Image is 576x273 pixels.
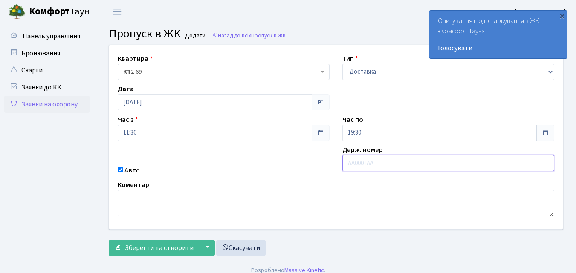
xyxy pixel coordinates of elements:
[124,165,140,175] label: Авто
[9,3,26,20] img: logo.png
[212,32,286,40] a: Назад до всіхПропуск в ЖК
[123,68,131,76] b: КТ
[29,5,90,19] span: Таун
[342,115,363,125] label: Час по
[29,5,70,18] b: Комфорт
[107,5,128,19] button: Переключити навігацію
[4,79,90,96] a: Заявки до КК
[23,32,80,41] span: Панель управління
[109,25,181,42] span: Пропуск в ЖК
[4,28,90,45] a: Панель управління
[118,84,134,94] label: Дата
[342,54,358,64] label: Тип
[125,243,194,253] span: Зберегти та створити
[514,7,566,17] a: [PERSON_NAME]
[342,145,383,155] label: Держ. номер
[438,43,559,53] a: Голосувати
[183,32,208,40] small: Додати .
[118,64,330,80] span: <b>КТ</b>&nbsp;&nbsp;&nbsp;&nbsp;2-69
[251,32,286,40] span: Пропуск в ЖК
[4,45,90,62] a: Бронювання
[4,62,90,79] a: Скарги
[342,155,554,171] input: AA0001AA
[118,54,153,64] label: Квартира
[123,68,319,76] span: <b>КТ</b>&nbsp;&nbsp;&nbsp;&nbsp;2-69
[118,180,149,190] label: Коментар
[216,240,266,256] a: Скасувати
[4,96,90,113] a: Заявки на охорону
[109,240,199,256] button: Зберегти та створити
[118,115,138,125] label: Час з
[429,11,567,58] div: Опитування щодо паркування в ЖК «Комфорт Таун»
[558,11,566,20] div: ×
